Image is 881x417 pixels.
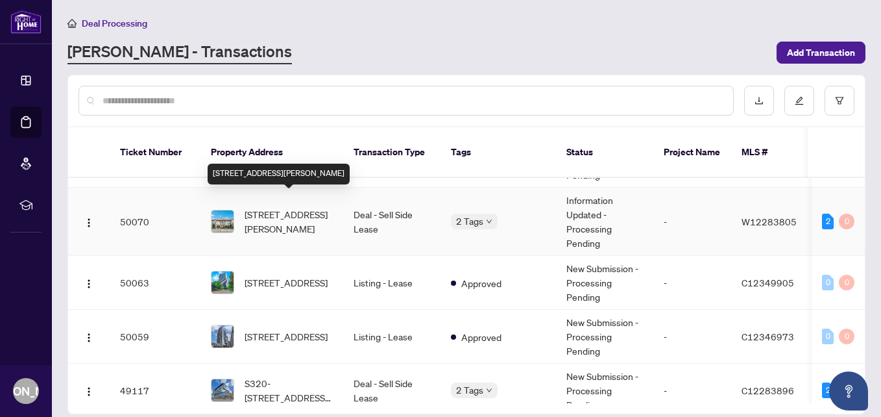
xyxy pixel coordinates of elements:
[754,96,764,105] span: download
[78,326,99,347] button: Logo
[822,329,834,344] div: 0
[556,188,653,256] td: Information Updated - Processing Pending
[825,86,854,116] button: filter
[653,127,731,178] th: Project Name
[839,275,854,290] div: 0
[486,387,492,394] span: down
[67,41,292,64] a: [PERSON_NAME] - Transactions
[822,275,834,290] div: 0
[456,214,483,229] span: 2 Tags
[84,333,94,343] img: Logo
[82,18,147,29] span: Deal Processing
[211,272,234,294] img: thumbnail-img
[486,218,492,225] span: down
[245,207,333,236] span: [STREET_ADDRESS][PERSON_NAME]
[829,372,868,411] button: Open asap
[777,42,865,64] button: Add Transaction
[110,188,200,256] td: 50070
[653,310,731,364] td: -
[343,310,440,364] td: Listing - Lease
[343,188,440,256] td: Deal - Sell Side Lease
[784,86,814,116] button: edit
[84,218,94,228] img: Logo
[67,19,77,28] span: home
[211,379,234,401] img: thumbnail-img
[744,86,774,116] button: download
[461,330,501,344] span: Approved
[456,383,483,398] span: 2 Tags
[556,256,653,310] td: New Submission - Processing Pending
[742,216,797,227] span: W12283805
[245,329,328,344] span: [STREET_ADDRESS]
[208,164,350,184] div: [STREET_ADDRESS][PERSON_NAME]
[211,325,234,347] img: thumbnail-img
[742,277,794,288] span: C12349905
[440,127,556,178] th: Tags
[110,256,200,310] td: 50063
[245,275,328,290] span: [STREET_ADDRESS]
[556,127,653,178] th: Status
[835,96,844,105] span: filter
[84,279,94,289] img: Logo
[110,127,200,178] th: Ticket Number
[556,310,653,364] td: New Submission - Processing Pending
[822,383,834,398] div: 2
[839,329,854,344] div: 0
[461,276,501,290] span: Approved
[731,127,809,178] th: MLS #
[78,211,99,232] button: Logo
[343,256,440,310] td: Listing - Lease
[839,214,854,229] div: 0
[84,386,94,397] img: Logo
[742,385,794,396] span: C12283896
[822,214,834,229] div: 2
[787,42,855,63] span: Add Transaction
[653,188,731,256] td: -
[110,310,200,364] td: 50059
[10,10,42,34] img: logo
[795,96,804,105] span: edit
[653,256,731,310] td: -
[200,127,343,178] th: Property Address
[211,210,234,233] img: thumbnail-img
[343,127,440,178] th: Transaction Type
[78,272,99,293] button: Logo
[742,331,794,342] span: C12346973
[78,380,99,401] button: Logo
[245,376,333,405] span: S320-[STREET_ADDRESS][PERSON_NAME]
